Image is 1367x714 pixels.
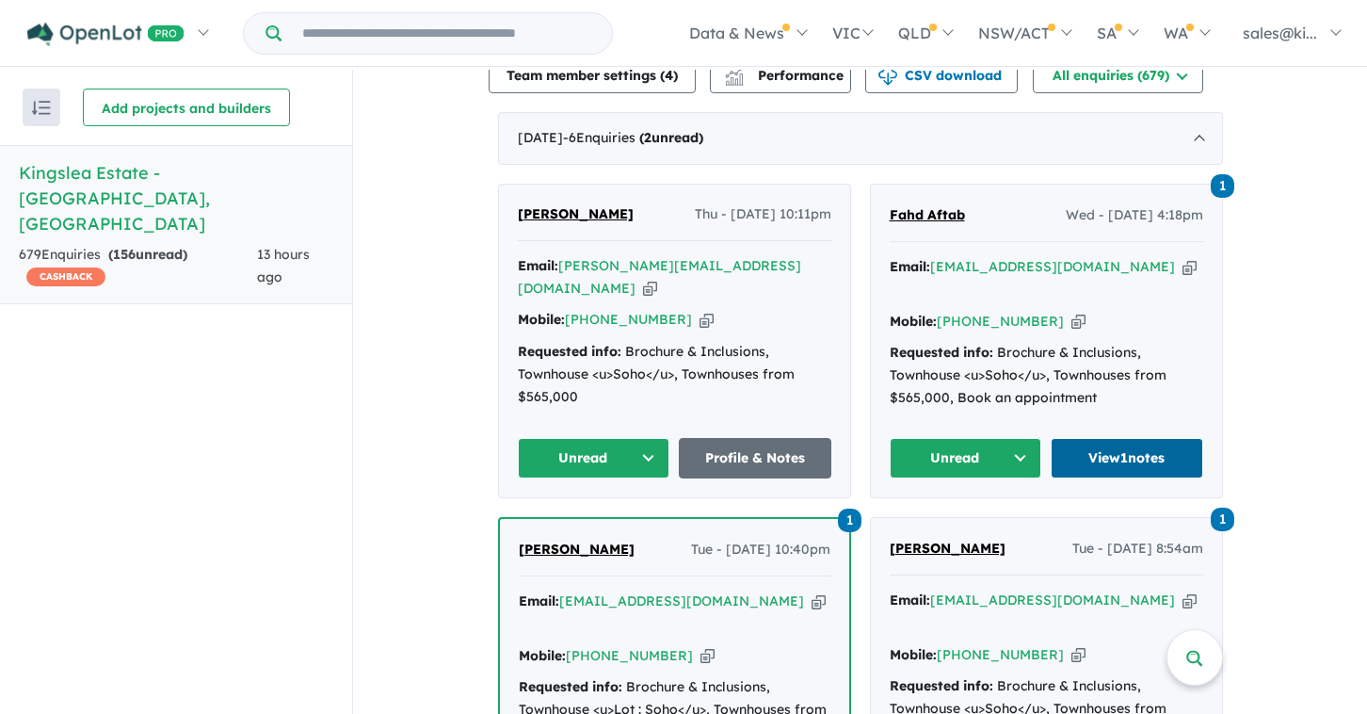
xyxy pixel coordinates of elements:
[725,73,744,86] img: bar-chart.svg
[19,160,333,236] h5: Kingslea Estate - [GEOGRAPHIC_DATA] , [GEOGRAPHIC_DATA]
[890,646,937,663] strong: Mobile:
[639,129,703,146] strong: ( unread)
[665,67,673,84] span: 4
[559,592,804,609] a: [EMAIL_ADDRESS][DOMAIN_NAME]
[890,344,993,361] strong: Requested info:
[563,129,703,146] span: - 6 Enquir ies
[838,509,861,532] span: 1
[1051,438,1203,479] a: View1notes
[518,257,801,297] a: [PERSON_NAME][EMAIL_ADDRESS][DOMAIN_NAME]
[890,342,1203,409] div: Brochure & Inclusions, Townhouse <u>Soho</u>, Townhouses from $565,000, Book an appointment
[643,279,657,299] button: Copy
[1182,591,1197,610] button: Copy
[285,13,608,54] input: Try estate name, suburb, builder or developer
[728,67,844,84] span: Performance
[518,205,634,222] span: [PERSON_NAME]
[108,246,187,263] strong: ( unread)
[113,246,136,263] span: 156
[691,539,830,561] span: Tue - [DATE] 10:40pm
[1071,645,1086,665] button: Copy
[1211,174,1234,198] span: 1
[518,257,558,274] strong: Email:
[710,56,851,93] button: Performance
[838,507,861,532] a: 1
[1071,312,1086,332] button: Copy
[519,592,559,609] strong: Email:
[518,341,831,408] div: Brochure & Inclusions, Townhouse <u>Soho</u>, Townhouses from $565,000
[1211,506,1234,531] a: 1
[19,244,257,289] div: 679 Enquir ies
[1066,204,1203,227] span: Wed - [DATE] 4:18pm
[1211,508,1234,531] span: 1
[890,538,1005,560] a: [PERSON_NAME]
[519,678,622,695] strong: Requested info:
[498,112,1223,165] div: [DATE]
[878,67,897,86] img: download icon
[890,438,1042,479] button: Unread
[890,592,930,609] strong: Email:
[518,438,670,479] button: Unread
[518,311,565,328] strong: Mobile:
[695,203,831,226] span: Thu - [DATE] 10:11pm
[518,203,634,226] a: [PERSON_NAME]
[519,541,635,558] span: [PERSON_NAME]
[679,438,831,479] a: Profile & Notes
[257,246,310,285] span: 13 hours ago
[519,539,635,561] a: [PERSON_NAME]
[1033,56,1203,93] button: All enquiries (679)
[26,268,105,286] span: CASHBACK
[1182,257,1197,277] button: Copy
[890,204,965,227] a: Fahd Aftab
[83,89,290,126] button: Add projects and builders
[644,129,651,146] span: 2
[812,592,826,611] button: Copy
[700,646,715,666] button: Copy
[930,258,1175,275] a: [EMAIL_ADDRESS][DOMAIN_NAME]
[930,592,1175,609] a: [EMAIL_ADDRESS][DOMAIN_NAME]
[1211,172,1234,198] a: 1
[890,258,930,275] strong: Email:
[489,56,696,93] button: Team member settings (4)
[890,206,965,223] span: Fahd Aftab
[566,647,693,664] a: [PHONE_NUMBER]
[890,540,1005,557] span: [PERSON_NAME]
[1072,538,1203,560] span: Tue - [DATE] 8:54am
[519,647,566,664] strong: Mobile:
[1243,24,1317,42] span: sales@ki...
[565,311,692,328] a: [PHONE_NUMBER]
[890,677,993,694] strong: Requested info:
[937,646,1064,663] a: [PHONE_NUMBER]
[937,313,1064,330] a: [PHONE_NUMBER]
[890,313,937,330] strong: Mobile:
[865,56,1018,93] button: CSV download
[518,343,621,360] strong: Requested info:
[700,310,714,330] button: Copy
[32,101,51,115] img: sort.svg
[27,23,185,46] img: Openlot PRO Logo White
